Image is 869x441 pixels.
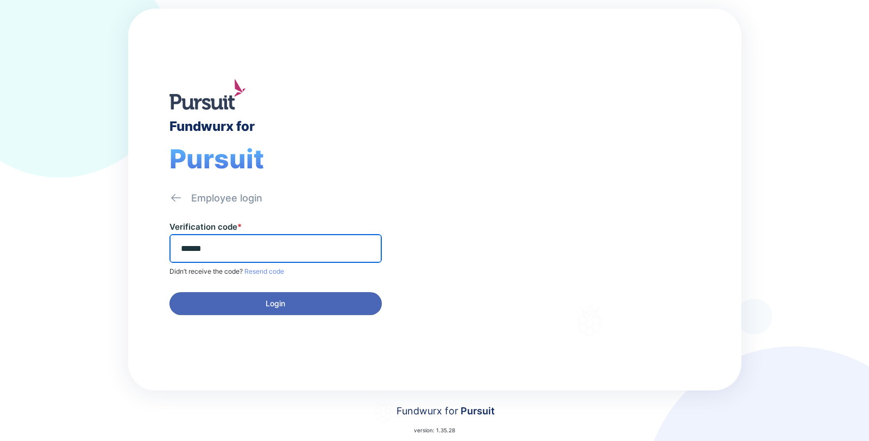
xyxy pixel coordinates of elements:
[243,267,284,275] span: Resend code
[169,79,245,110] img: logo.jpg
[169,118,255,134] div: Fundwurx for
[496,216,683,246] div: Thank you for choosing Fundwurx as your partner in driving positive social impact!
[169,267,243,275] span: Didn’t receive the code?
[169,292,382,315] button: Login
[169,222,242,232] label: Verification code
[266,298,285,309] span: Login
[496,153,582,163] div: Welcome to
[396,404,495,419] div: Fundwurx for
[169,143,264,175] span: Pursuit
[191,192,262,205] div: Employee login
[414,426,455,434] p: version: 1.35.28
[496,167,621,193] div: Fundwurx
[458,405,495,417] span: Pursuit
